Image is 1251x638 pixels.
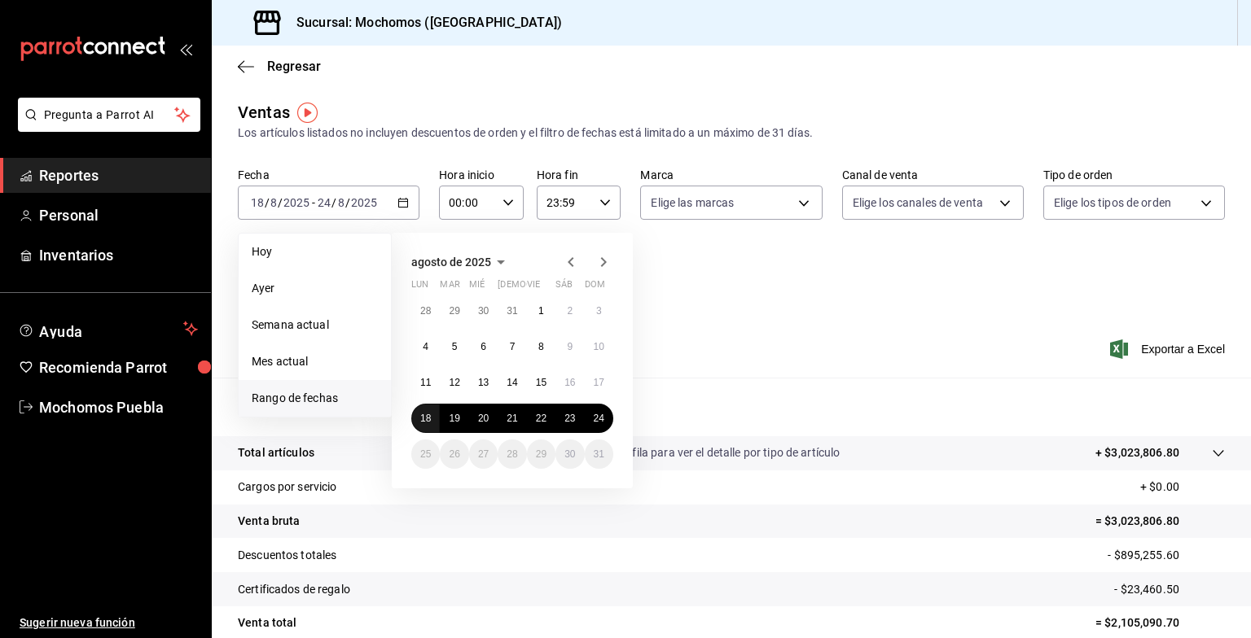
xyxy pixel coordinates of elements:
[411,252,511,272] button: agosto de 2025
[853,194,983,211] span: Elige los canales de venta
[537,169,621,181] label: Hora fin
[536,448,546,460] abbr: 29 de agosto de 2025
[440,404,468,433] button: 19 de agosto de 2025
[420,305,431,317] abbr: 28 de julio de 2025
[478,305,489,317] abbr: 30 de julio de 2025
[270,196,278,209] input: --
[585,439,613,469] button: 31 de agosto de 2025
[440,296,468,326] button: 29 de julio de 2025
[527,279,540,296] abbr: viernes
[39,244,198,266] span: Inventarios
[265,196,270,209] span: /
[651,194,734,211] span: Elige las marcas
[440,332,468,361] button: 5 de agosto de 2025
[594,377,604,388] abbr: 17 de agosto de 2025
[440,439,468,469] button: 26 de agosto de 2025
[498,332,526,361] button: 7 de agosto de 2025
[555,296,584,326] button: 2 de agosto de 2025
[481,341,486,352] abbr: 6 de agosto de 2025
[449,377,459,388] abbr: 12 de agosto de 2025
[411,256,491,269] span: agosto de 2025
[423,341,428,352] abbr: 4 de agosto de 2025
[312,196,315,209] span: -
[439,169,524,181] label: Hora inicio
[345,196,350,209] span: /
[20,614,198,631] span: Sugerir nueva función
[1114,581,1225,598] p: - $23,460.50
[469,332,498,361] button: 6 de agosto de 2025
[469,279,485,296] abbr: miércoles
[555,279,573,296] abbr: sábado
[238,397,1225,417] p: Resumen
[1095,444,1179,461] p: + $3,023,806.80
[252,280,378,297] span: Ayer
[420,377,431,388] abbr: 11 de agosto de 2025
[1108,547,1225,564] p: - $895,255.60
[44,107,175,124] span: Pregunta a Parrot AI
[538,341,544,352] abbr: 8 de agosto de 2025
[498,279,594,296] abbr: jueves
[250,196,265,209] input: --
[498,404,526,433] button: 21 de agosto de 2025
[252,243,378,260] span: Hoy
[238,547,336,564] p: Descuentos totales
[238,169,419,181] label: Fecha
[39,356,198,378] span: Recomienda Parrot
[527,332,555,361] button: 8 de agosto de 2025
[411,404,440,433] button: 18 de agosto de 2025
[507,413,517,424] abbr: 21 de agosto de 2025
[498,439,526,469] button: 28 de agosto de 2025
[238,59,321,74] button: Regresar
[585,404,613,433] button: 24 de agosto de 2025
[440,279,459,296] abbr: martes
[469,439,498,469] button: 27 de agosto de 2025
[18,98,200,132] button: Pregunta a Parrot AI
[420,448,431,460] abbr: 25 de agosto de 2025
[350,196,378,209] input: ----
[283,196,310,209] input: ----
[297,103,318,123] img: Tooltip marker
[498,368,526,397] button: 14 de agosto de 2025
[527,404,555,433] button: 22 de agosto de 2025
[585,279,605,296] abbr: domingo
[585,368,613,397] button: 17 de agosto de 2025
[527,296,555,326] button: 1 de agosto de 2025
[238,125,1225,142] div: Los artículos listados no incluyen descuentos de orden y el filtro de fechas está limitado a un m...
[585,332,613,361] button: 10 de agosto de 2025
[564,413,575,424] abbr: 23 de agosto de 2025
[1113,339,1225,359] button: Exportar a Excel
[278,196,283,209] span: /
[555,439,584,469] button: 30 de agosto de 2025
[411,279,428,296] abbr: lunes
[510,341,516,352] abbr: 7 de agosto de 2025
[527,368,555,397] button: 15 de agosto de 2025
[1054,194,1171,211] span: Elige los tipos de orden
[317,196,331,209] input: --
[567,341,573,352] abbr: 9 de agosto de 2025
[594,413,604,424] abbr: 24 de agosto de 2025
[478,377,489,388] abbr: 13 de agosto de 2025
[594,341,604,352] abbr: 10 de agosto de 2025
[337,196,345,209] input: --
[252,353,378,370] span: Mes actual
[440,368,468,397] button: 12 de agosto de 2025
[39,204,198,226] span: Personal
[1043,169,1225,181] label: Tipo de orden
[267,59,321,74] span: Regresar
[498,296,526,326] button: 31 de julio de 2025
[39,319,177,339] span: Ayuda
[536,377,546,388] abbr: 15 de agosto de 2025
[478,448,489,460] abbr: 27 de agosto de 2025
[507,448,517,460] abbr: 28 de agosto de 2025
[411,296,440,326] button: 28 de julio de 2025
[567,305,573,317] abbr: 2 de agosto de 2025
[527,439,555,469] button: 29 de agosto de 2025
[331,196,336,209] span: /
[469,368,498,397] button: 13 de agosto de 2025
[538,305,544,317] abbr: 1 de agosto de 2025
[452,341,458,352] abbr: 5 de agosto de 2025
[1095,513,1225,530] p: = $3,023,806.80
[252,390,378,407] span: Rango de fechas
